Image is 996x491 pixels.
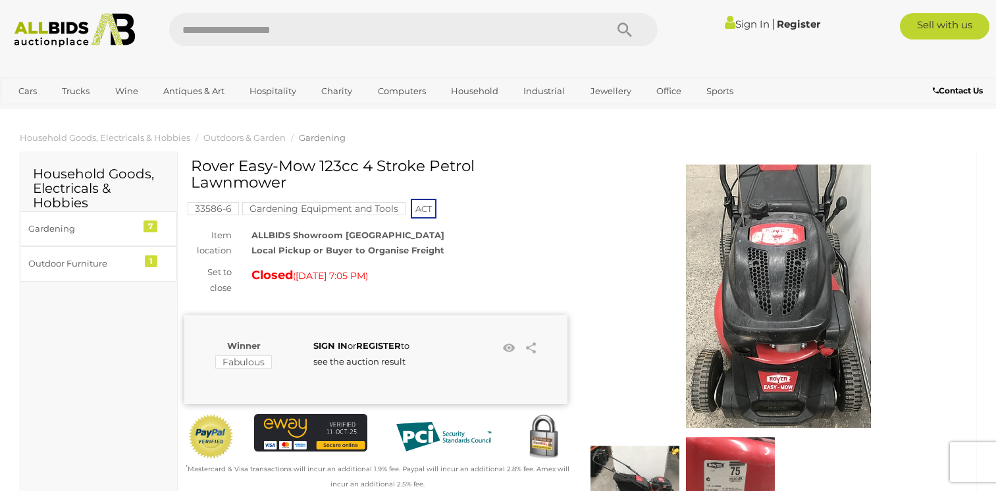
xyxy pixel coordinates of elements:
a: SIGN IN [313,340,348,351]
a: Computers [369,80,434,102]
div: Outdoor Furniture [28,256,137,271]
h2: Household Goods, Electricals & Hobbies [33,167,164,210]
mark: 33586-6 [188,202,239,215]
h1: Rover Easy-Mow 123cc 4 Stroke Petrol Lawnmower [191,158,564,192]
a: Trucks [53,80,98,102]
span: or to see the auction result [313,340,409,366]
a: 33586-6 [188,203,239,214]
small: Mastercard & Visa transactions will incur an additional 1.9% fee. Paypal will incur an additional... [186,465,569,488]
div: 7 [144,220,157,232]
mark: Gardening Equipment and Tools [242,202,406,215]
a: Cars [10,80,45,102]
a: Sign In [725,18,770,30]
a: Household Goods, Electricals & Hobbies [20,132,190,143]
div: Set to close [174,265,242,296]
a: Antiques & Art [155,80,233,102]
a: Outdoor Furniture 1 [20,246,177,281]
span: ( ) [293,271,368,281]
img: eWAY Payment Gateway [254,414,367,452]
mark: Fabulous [215,355,272,369]
a: REGISTER [356,340,401,351]
span: | [772,16,775,31]
a: Gardening 7 [20,211,177,246]
strong: Local Pickup or Buyer to Organise Freight [251,245,444,255]
b: Contact Us [933,86,983,95]
a: Hospitality [241,80,305,102]
a: Sports [698,80,742,102]
div: 1 [145,255,157,267]
span: [DATE] 7:05 PM [296,270,365,282]
li: Watch this item [500,338,519,358]
a: Register [777,18,820,30]
button: Search [592,13,658,46]
a: Contact Us [933,84,986,98]
img: Secured by Rapid SSL [520,414,567,461]
img: PCI DSS compliant [387,414,500,459]
a: Jewellery [582,80,640,102]
strong: ALLBIDS Showroom [GEOGRAPHIC_DATA] [251,230,444,240]
a: Household [442,80,507,102]
span: ACT [411,199,436,219]
a: Office [648,80,690,102]
img: Allbids.com.au [7,13,142,47]
a: Industrial [515,80,573,102]
img: Rover Easy-Mow 123cc 4 Stroke Petrol Lawnmower [646,165,910,428]
b: Winner [227,340,261,351]
a: Gardening Equipment and Tools [242,203,406,214]
div: Item location [174,228,242,259]
a: Wine [107,80,147,102]
img: Official PayPal Seal [188,414,234,459]
a: Charity [313,80,361,102]
a: Gardening [299,132,346,143]
a: Sell with us [900,13,989,39]
a: Outdoors & Garden [203,132,286,143]
a: [GEOGRAPHIC_DATA] [10,102,120,124]
div: Gardening [28,221,137,236]
strong: Closed [251,268,293,282]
